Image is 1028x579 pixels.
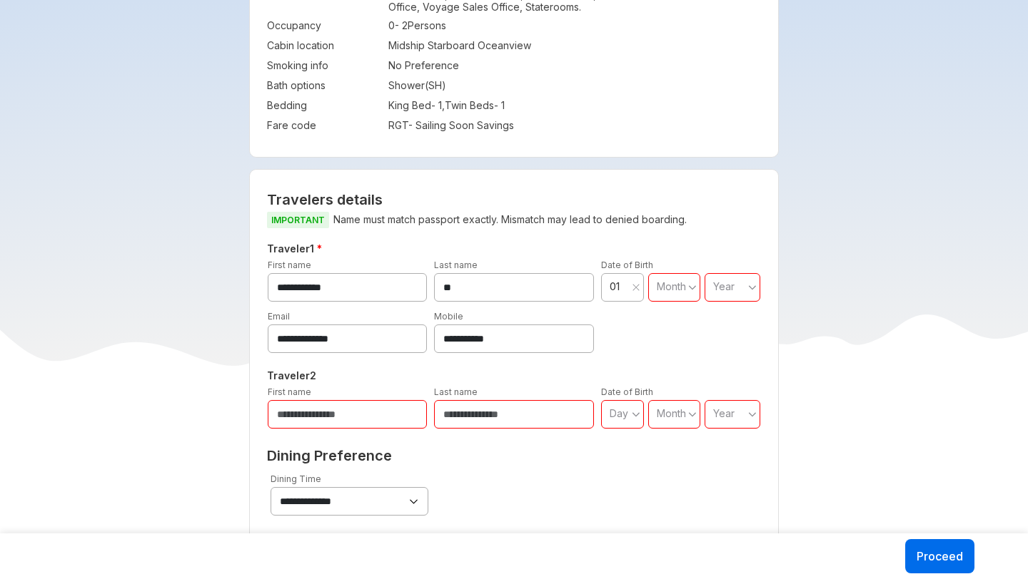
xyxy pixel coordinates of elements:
label: First name [268,386,311,397]
button: Clear [632,280,640,294]
svg: angle down [748,407,757,421]
h2: Dining Preference [267,447,762,464]
span: Twin Beds - 1 [445,99,505,111]
span: IMPORTANT [267,212,329,228]
span: King Bed - 1 , [388,99,445,111]
td: : [381,56,388,76]
label: Email [268,311,290,322]
label: Date of Birth [601,260,653,270]
td: No Preference [388,56,651,76]
label: First name [268,260,311,270]
td: Fare code [267,116,381,135]
td: Bath options [267,76,381,96]
svg: angle down [688,280,697,294]
svg: angle down [748,280,757,294]
td: : [381,116,388,135]
span: Year [713,407,735,419]
td: Bedding [267,96,381,116]
label: Last name [434,386,478,397]
td: Occupancy [267,16,381,36]
td: : [381,16,388,36]
td: : [381,96,388,116]
button: Proceed [905,539,974,573]
h5: Traveler 2 [264,367,765,384]
svg: angle down [688,407,697,421]
td: Shower ( SH ) [388,76,651,96]
td: Midship Starboard Oceanview [388,36,651,56]
label: Mobile [434,311,463,322]
span: Month [657,407,686,419]
p: Name must match passport exactly. Mismatch may lead to denied boarding. [267,211,762,229]
td: Smoking info [267,56,381,76]
td: 0 - 2 Persons [388,16,651,36]
span: Month [657,280,686,292]
label: Date of Birth [601,386,653,397]
h5: Traveler 1 [264,240,765,257]
td: : [381,76,388,96]
span: Day [610,407,628,419]
span: Year [713,280,735,292]
label: Dining Time [271,473,321,484]
td: Cabin location [267,36,381,56]
svg: close [632,283,640,292]
label: Last name [434,260,478,270]
div: RGT - Sailing Soon Savings [388,118,651,133]
h2: Travelers details [267,191,762,208]
td: : [381,36,388,56]
span: 01 [610,280,628,294]
svg: angle down [632,407,640,421]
